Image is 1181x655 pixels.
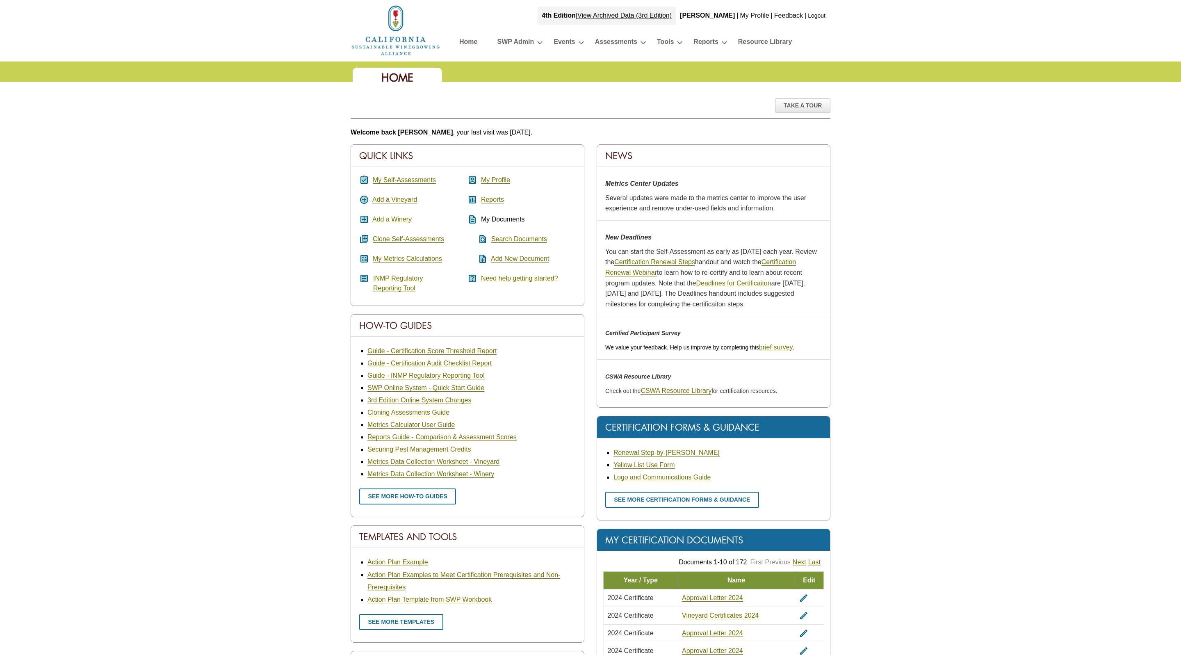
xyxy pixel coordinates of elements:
[359,215,369,224] i: add_box
[467,254,488,264] i: note_add
[608,647,654,654] span: 2024 Certificate
[373,176,436,184] a: My Self-Assessments
[491,235,547,243] a: Search Documents
[381,71,413,85] span: Home
[351,526,584,548] div: Templates And Tools
[351,4,441,57] img: logo_cswa2x.png
[605,258,796,276] a: Certification Renewal Webinar
[682,594,743,602] a: Approval Letter 2024
[641,387,711,395] a: CSWA Resource Library
[799,630,809,637] a: edit
[799,593,809,603] i: edit
[750,559,763,566] a: First
[367,596,492,603] a: Action Plan Template from SWP Workbook
[367,470,494,478] a: Metrics Data Collection Worksheet - Winery
[372,196,417,203] a: Add a Vineyard
[774,12,803,19] a: Feedback
[359,195,369,205] i: add_circle
[696,280,771,287] a: Deadlines for Certificaiton
[359,254,369,264] i: calculate
[373,255,442,262] a: My Metrics Calculations
[608,594,654,601] span: 2024 Certificate
[359,488,456,504] a: See more how-to guides
[481,176,510,184] a: My Profile
[605,194,806,212] span: Several updates were made to the metrics center to improve the user experience and remove under-u...
[467,234,488,244] i: find_in_page
[605,330,681,336] em: Certified Participant Survey
[597,145,830,167] div: News
[481,216,525,223] span: My Documents
[682,612,759,619] a: Vineyard Certificates 2024
[372,216,412,223] a: Add a Winery
[351,129,453,136] b: Welcome back [PERSON_NAME]
[608,612,654,619] span: 2024 Certificate
[367,571,560,591] a: Action Plan Examples to Meet Certification Prerequisites and Non-Prerequisites
[459,36,477,50] a: Home
[597,529,830,551] div: My Certification Documents
[467,175,477,185] i: account_box
[799,594,809,601] a: edit
[738,36,792,50] a: Resource Library
[605,492,759,508] a: See more certification forms & guidance
[799,611,809,621] i: edit
[542,12,576,19] strong: 4th Edition
[367,446,471,453] a: Securing Pest Management Credits
[808,559,821,566] a: Last
[605,234,652,241] strong: New Deadlines
[775,98,830,112] div: Take A Tour
[605,344,794,351] span: We value your feedback. Help us improve by completing this .
[604,571,678,589] td: Year / Type
[351,315,584,337] div: How-To Guides
[680,12,735,19] b: [PERSON_NAME]
[605,373,671,380] em: CSWA Resource Library
[608,630,654,637] span: 2024 Certificate
[613,449,720,456] a: Renewal Step-by-[PERSON_NAME]
[538,7,676,25] div: |
[799,647,809,654] a: edit
[467,195,477,205] i: assessment
[373,235,444,243] a: Clone Self-Assessments
[367,372,485,379] a: Guide - INMP Regulatory Reporting Tool
[678,571,795,589] td: Name
[554,36,575,50] a: Events
[351,145,584,167] div: Quick Links
[740,12,769,19] a: My Profile
[613,474,711,481] a: Logo and Communications Guide
[605,246,822,310] p: You can start the Self-Assessment as early as [DATE] each year. Review the handout and watch the ...
[367,360,492,367] a: Guide - Certification Audit Checklist Report
[373,275,423,292] a: INMP RegulatoryReporting Tool
[799,612,809,619] a: edit
[808,12,825,19] a: Logout
[497,36,534,50] a: SWP Admin
[682,647,743,655] a: Approval Letter 2024
[481,275,558,282] a: Need help getting started?
[359,234,369,244] i: queue
[367,384,484,392] a: SWP Online System - Quick Start Guide
[679,559,747,566] span: Documents 1-10 of 172
[795,571,823,589] td: Edit
[367,347,497,355] a: Guide - Certification Score Threshold Report
[614,258,695,266] a: Certification Renewal Steps
[657,36,674,50] a: Tools
[759,344,793,351] a: brief survey
[613,461,675,469] a: Yellow List Use Form
[605,388,777,394] span: Check out the for certification resources.
[693,36,718,50] a: Reports
[799,628,809,638] i: edit
[351,26,441,33] a: Home
[577,12,672,19] a: View Archived Data (3rd Edition)
[605,180,679,187] strong: Metrics Center Updates
[481,196,504,203] a: Reports
[736,7,739,25] div: |
[367,397,471,404] a: 3rd Edition Online System Changes
[367,434,517,441] a: Reports Guide - Comparison & Assessment Scores
[793,559,806,566] a: Next
[765,559,791,566] a: Previous
[682,630,743,637] a: Approval Letter 2024
[351,127,830,138] p: , your last visit was [DATE].
[359,274,369,283] i: article
[595,36,637,50] a: Assessments
[770,7,773,25] div: |
[467,274,477,283] i: help_center
[359,614,443,630] a: See more templates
